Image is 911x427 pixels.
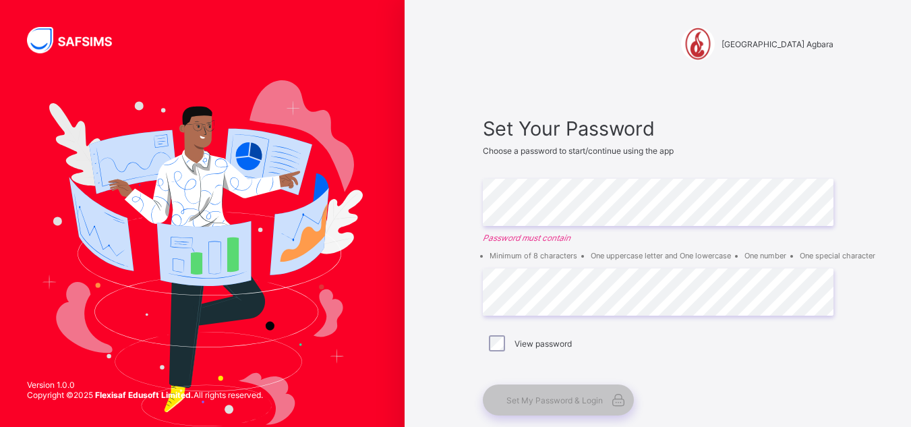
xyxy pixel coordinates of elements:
span: Set My Password & Login [506,395,603,405]
img: Corona Secondary School Agbara [681,27,715,61]
span: Copyright © 2025 All rights reserved. [27,390,263,400]
em: Password must contain [483,233,833,243]
li: Minimum of 8 characters [490,251,577,260]
img: Hero Image [42,80,363,426]
strong: Flexisaf Edusoft Limited. [95,390,194,400]
li: One number [744,251,786,260]
img: SAFSIMS Logo [27,27,128,53]
span: Set Your Password [483,117,833,140]
span: [GEOGRAPHIC_DATA] Agbara [722,39,833,49]
span: Choose a password to start/continue using the app [483,146,674,156]
li: One uppercase letter and One lowercase [591,251,731,260]
label: View password [515,339,572,349]
li: One special character [800,251,875,260]
span: Version 1.0.0 [27,380,263,390]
